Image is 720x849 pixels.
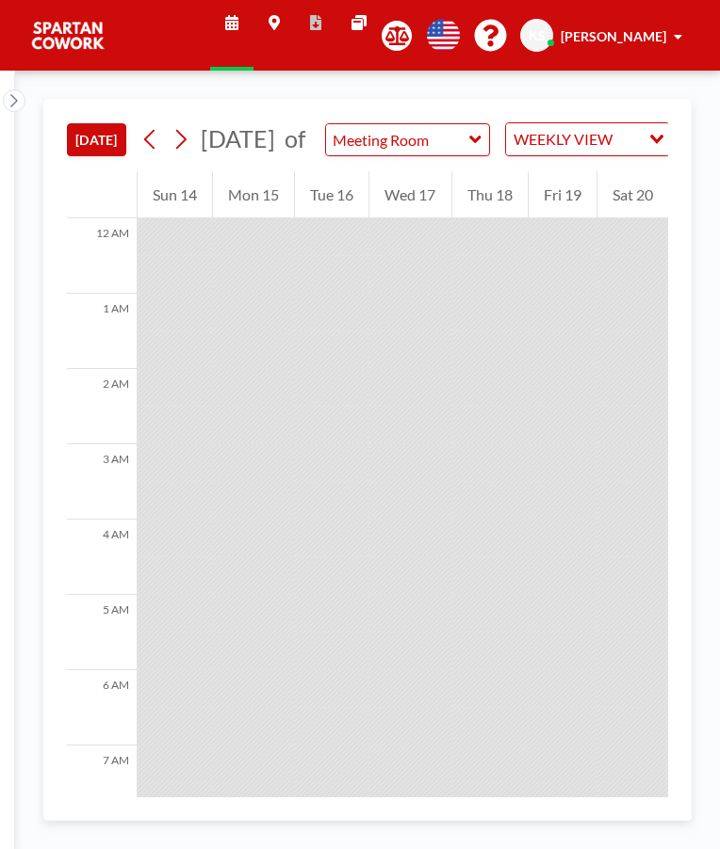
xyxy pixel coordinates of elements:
div: Thu 18 [452,171,528,218]
img: organization-logo [30,17,106,55]
div: Mon 15 [213,171,294,218]
div: Search for option [506,123,669,155]
div: 4 AM [67,520,137,595]
div: Sun 14 [138,171,212,218]
div: Tue 16 [295,171,368,218]
div: 3 AM [67,444,137,520]
span: of [285,124,305,153]
div: 1 AM [67,294,137,369]
span: [PERSON_NAME] [561,28,666,44]
div: 2 AM [67,369,137,444]
span: [DATE] [201,124,275,152]
input: Search for option [618,127,638,152]
div: 6 AM [67,670,137,745]
input: Meeting Room [326,124,470,155]
span: WEEKLY VIEW [510,127,616,152]
button: [DATE] [67,123,126,156]
div: Wed 17 [369,171,450,218]
div: 7 AM [67,745,137,821]
div: Fri 19 [529,171,597,218]
div: 5 AM [67,595,137,670]
span: KS [529,27,546,44]
div: 12 AM [67,218,137,294]
div: Sat 20 [597,171,668,218]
